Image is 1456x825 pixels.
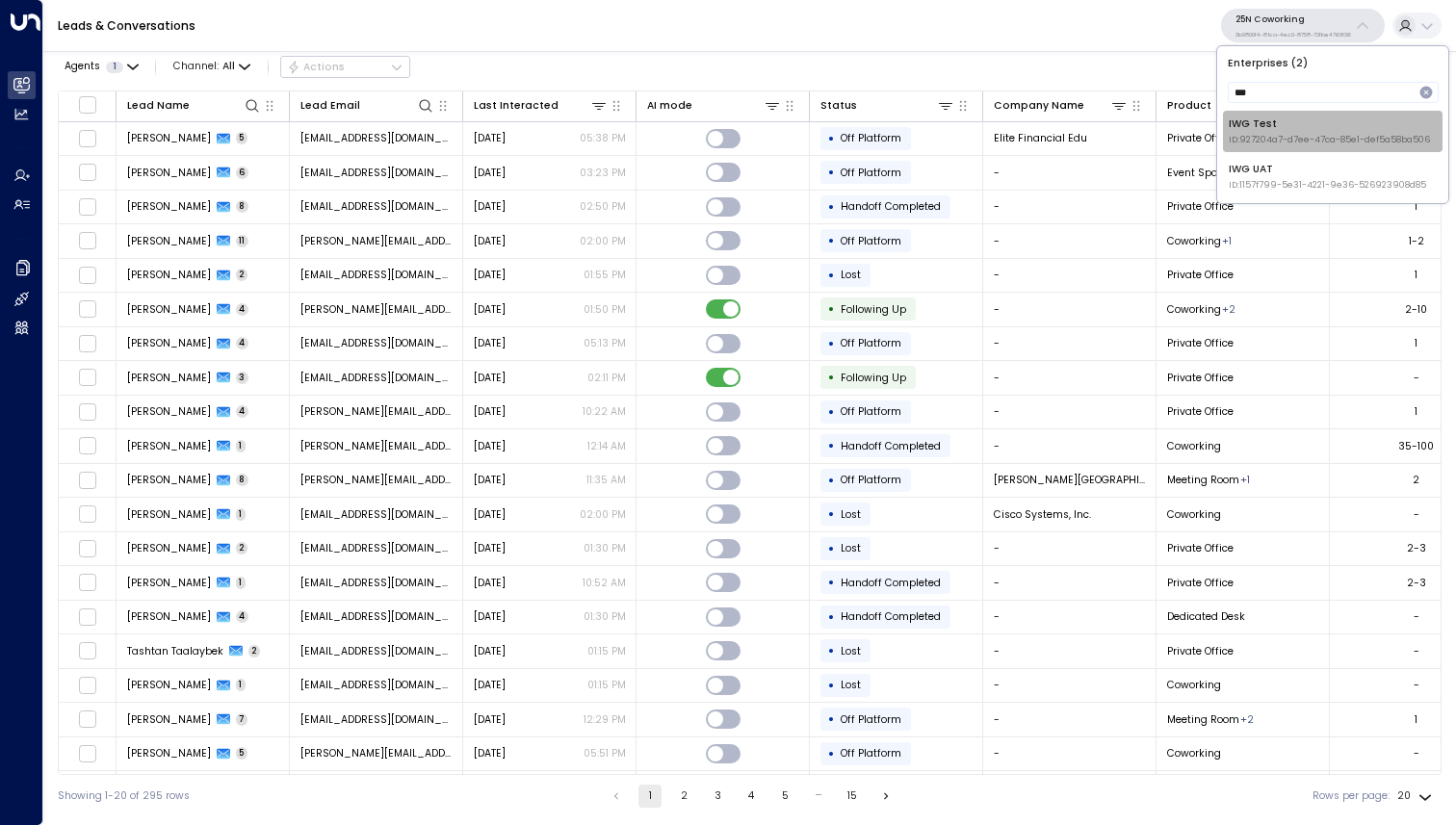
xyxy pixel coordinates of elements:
[78,164,96,182] span: Toggle select row
[874,785,897,808] button: Go to next page
[580,199,626,214] p: 02:50 PM
[236,132,248,144] span: 5
[127,644,223,658] span: Tashtan Taalaybek
[983,669,1157,703] td: -
[983,566,1157,600] td: -
[127,678,211,692] span: Danyshman Azamatov
[300,678,453,692] span: danyshman.azamatov@gmail.com
[1414,644,1419,658] div: -
[236,303,249,316] span: 4
[474,473,506,487] span: Sep 02, 2025
[236,269,248,281] span: 2
[828,160,835,185] div: •
[994,96,1129,115] div: Company Name
[58,788,190,804] div: Showing 1-20 of 295 rows
[1157,771,1330,805] td: -
[1415,712,1417,727] div: 1
[280,56,410,79] button: Actions
[287,61,346,74] div: Actions
[828,673,835,698] div: •
[236,405,249,418] span: 4
[841,507,861,522] span: Lost
[168,57,256,77] button: Channel:All
[983,601,1157,634] td: -
[584,541,626,555] p: 01:30 PM
[983,327,1157,361] td: -
[474,234,506,248] span: Sep 04, 2025
[1167,96,1302,115] div: Product
[828,433,835,458] div: •
[1415,268,1417,282] div: 1
[236,508,247,521] span: 1
[300,404,453,419] span: jonathan@lokationre.com
[236,167,249,179] span: 6
[1223,52,1443,74] p: Enterprises ( 2 )
[127,268,211,282] span: Lance Turner
[828,296,835,322] div: •
[828,502,835,527] div: •
[300,541,453,555] span: krakkasani@crocusitllc.com
[841,609,941,624] span: Handoff Completed
[604,785,898,808] nav: pagination navigation
[300,507,453,522] span: abdullahzaf@gmail.com
[828,365,835,390] div: •
[841,576,941,590] span: Handoff Completed
[820,96,955,115] div: Status
[300,576,453,590] span: krakkasani@crocusitllc.com
[841,785,864,808] button: Go to page 15
[78,197,96,216] span: Toggle select row
[584,746,626,761] p: 05:51 PM
[638,785,662,808] button: page 1
[474,404,506,419] span: Sep 03, 2025
[474,609,506,624] span: Aug 26, 2025
[828,228,835,253] div: •
[740,785,763,808] button: Go to page 4
[236,542,248,554] span: 2
[474,644,506,658] span: Aug 26, 2025
[1167,541,1234,555] span: Private Office
[236,679,247,691] span: 1
[300,131,453,145] span: ed@elitefinancialedu.com
[78,437,96,455] span: Toggle select row
[841,678,861,692] span: Lost
[1405,302,1427,317] div: 2-10
[583,404,626,419] p: 10:22 AM
[1167,336,1234,350] span: Private Office
[127,97,190,115] div: Lead Name
[672,785,695,808] button: Go to page 2
[300,336,453,350] span: nashondupuy@gmail.com
[828,194,835,219] div: •
[1415,404,1417,419] div: 1
[78,505,96,524] span: Toggle select row
[127,404,211,419] span: Jonathan Lickstein
[983,156,1157,190] td: -
[300,746,453,761] span: tobie@nextgen-media.net
[106,62,123,73] span: 1
[78,744,96,762] span: Toggle select row
[587,439,626,453] p: 12:14 AM
[580,234,626,248] p: 02:00 PM
[1240,712,1254,727] div: Private Office,Virtual Office
[1313,788,1390,804] label: Rows per page:
[1415,199,1417,214] div: 1
[127,234,211,248] span: Gabi Sommerfield
[78,402,96,421] span: Toggle select row
[828,331,835,356] div: •
[1414,371,1419,385] div: -
[1167,439,1221,453] span: Coworking
[78,266,96,284] span: Toggle select row
[1167,268,1234,282] span: Private Office
[127,302,211,317] span: Jurijs Girtakovskis
[1409,234,1424,248] div: 1-2
[1167,199,1234,214] span: Private Office
[127,541,211,555] span: Kalyan Akkasani
[841,746,901,761] span: Off Platform
[580,507,626,522] p: 02:00 PM
[78,471,96,489] span: Toggle select row
[647,96,782,115] div: AI mode
[828,741,835,766] div: •
[1398,439,1434,453] div: 35-100
[841,268,861,282] span: Lost
[1222,302,1235,317] div: Meeting Room,Private Office
[127,507,211,522] span: Abdullah Al-Syed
